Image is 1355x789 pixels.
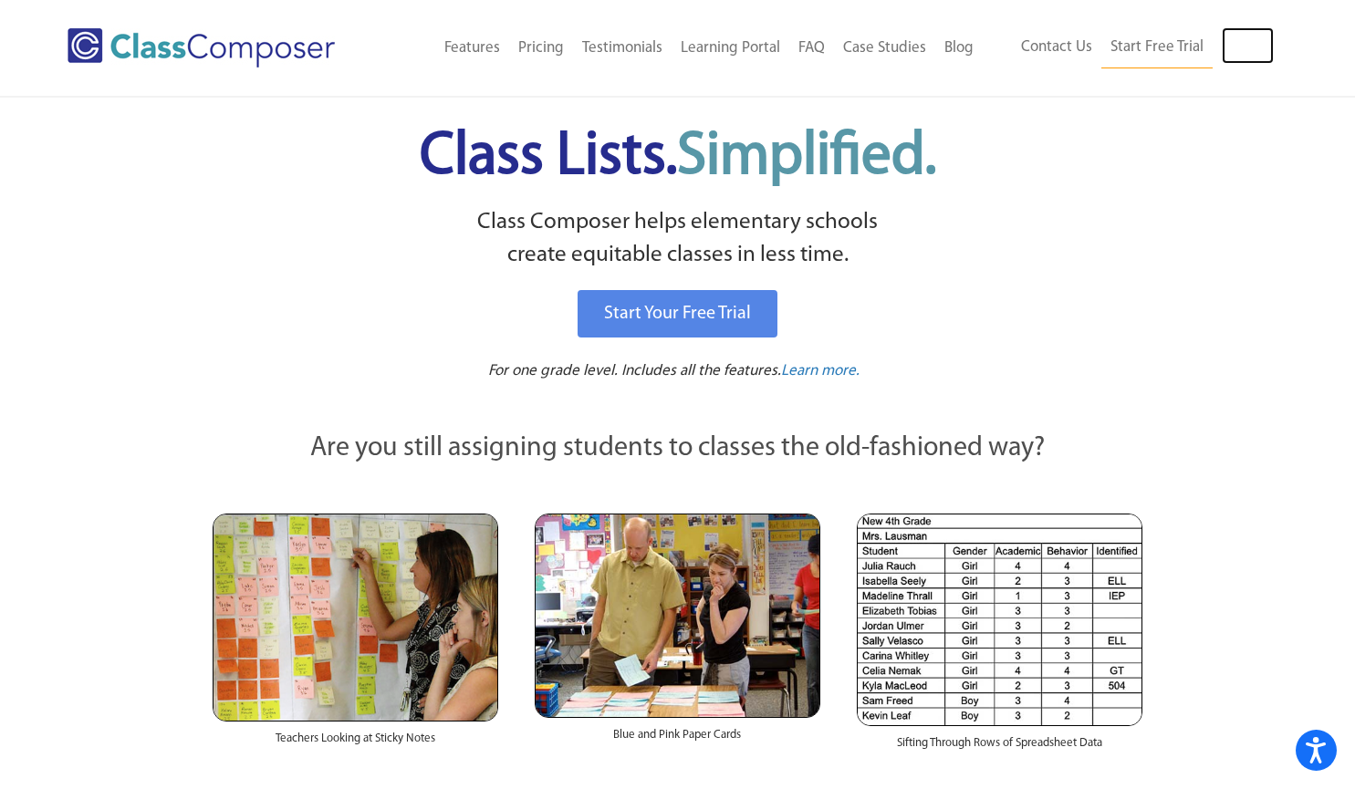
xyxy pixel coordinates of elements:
[983,27,1274,68] nav: Header Menu
[834,28,935,68] a: Case Studies
[488,363,781,379] span: For one grade level. Includes all the features.
[857,514,1142,726] img: Spreadsheets
[1012,27,1101,67] a: Contact Us
[935,28,983,68] a: Blog
[509,28,573,68] a: Pricing
[789,28,834,68] a: FAQ
[68,28,335,67] img: Class Composer
[1101,27,1213,68] a: Start Free Trial
[1222,27,1274,64] a: Log In
[677,128,936,187] span: Simplified.
[781,360,860,383] a: Learn more.
[435,28,509,68] a: Features
[578,290,777,337] a: Start Your Free Trial
[535,514,820,717] img: Blue and Pink Paper Cards
[604,305,751,323] span: Start Your Free Trial
[781,363,860,379] span: Learn more.
[213,429,1143,469] p: Are you still assigning students to classes the old-fashioned way?
[672,28,789,68] a: Learning Portal
[213,514,498,722] img: Teachers Looking at Sticky Notes
[210,206,1146,273] p: Class Composer helps elementary schools create equitable classes in less time.
[857,726,1142,770] div: Sifting Through Rows of Spreadsheet Data
[213,722,498,765] div: Teachers Looking at Sticky Notes
[386,28,982,68] nav: Header Menu
[573,28,672,68] a: Testimonials
[535,718,820,762] div: Blue and Pink Paper Cards
[420,128,936,187] span: Class Lists.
